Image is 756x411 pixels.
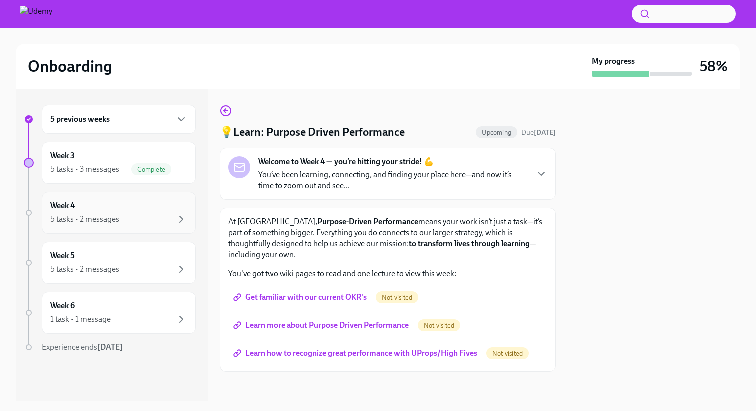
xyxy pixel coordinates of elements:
p: You’ve been learning, connecting, and finding your place here—and now it’s time to zoom out and s... [258,169,527,191]
h6: Week 6 [50,300,75,311]
h6: Week 5 [50,250,75,261]
span: Learn how to recognize great performance with UProps/High Fives [235,348,477,358]
span: Not visited [418,322,460,329]
a: Week 61 task • 1 message [24,292,196,334]
span: Complete [131,166,171,173]
a: Learn how to recognize great performance with UProps/High Fives [228,343,484,363]
strong: to transform lives through learning [409,239,530,248]
a: Week 55 tasks • 2 messages [24,242,196,284]
div: 5 tasks • 2 messages [50,264,119,275]
strong: [DATE] [534,128,556,137]
h6: 5 previous weeks [50,114,110,125]
a: Week 35 tasks • 3 messagesComplete [24,142,196,184]
strong: My progress [592,56,635,67]
span: Not visited [486,350,529,357]
h6: Week 3 [50,150,75,161]
h4: 💡Learn: Purpose Driven Performance [220,125,405,140]
h6: Week 4 [50,200,75,211]
div: 1 task • 1 message [50,314,111,325]
img: Udemy [20,6,52,22]
strong: Purpose-Driven Performance [317,217,418,226]
span: August 24th, 2025 10:00 [521,128,556,137]
span: Experience ends [42,342,123,352]
h3: 58% [700,57,728,75]
span: Get familiar with our current OKR's [235,292,367,302]
p: At [GEOGRAPHIC_DATA], means your work isn’t just a task—it’s part of something bigger. Everything... [228,216,547,260]
span: Learn more about Purpose Driven Performance [235,320,409,330]
a: Get familiar with our current OKR's [228,287,374,307]
div: 5 previous weeks [42,105,196,134]
strong: Welcome to Week 4 — you’re hitting your stride! 💪 [258,156,434,167]
a: Week 45 tasks • 2 messages [24,192,196,234]
div: 5 tasks • 3 messages [50,164,119,175]
span: Upcoming [476,129,517,136]
div: 5 tasks • 2 messages [50,214,119,225]
p: You've got two wiki pages to read and one lecture to view this week: [228,268,547,279]
h2: Onboarding [28,56,112,76]
span: Due [521,128,556,137]
a: Learn more about Purpose Driven Performance [228,315,416,335]
span: Not visited [376,294,418,301]
strong: [DATE] [97,342,123,352]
